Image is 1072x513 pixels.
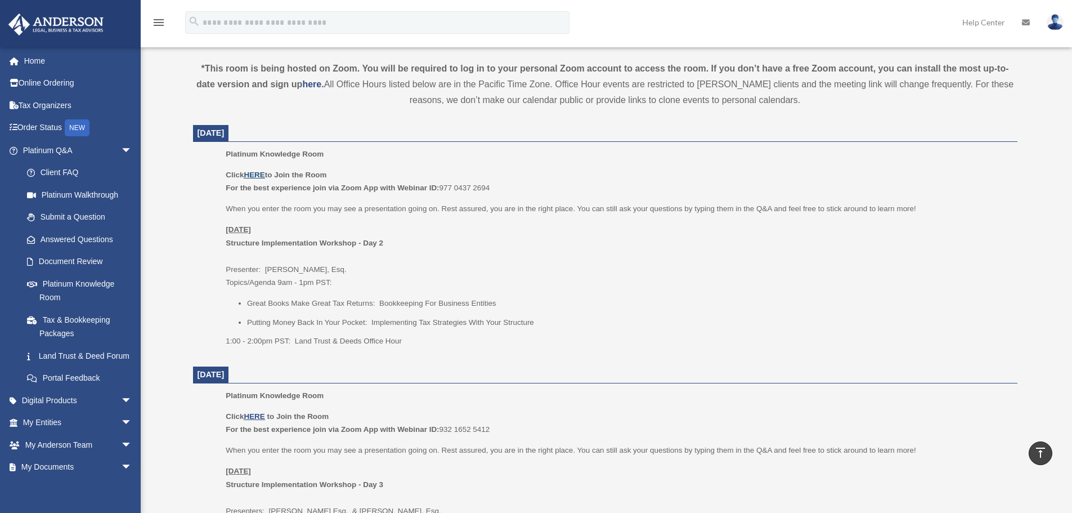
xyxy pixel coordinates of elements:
[267,412,329,421] b: to Join the Room
[198,370,225,379] span: [DATE]
[8,139,149,162] a: Platinum Q&Aarrow_drop_down
[226,412,267,421] b: Click
[226,334,1009,348] p: 1:00 - 2:00pm PST: Land Trust & Deeds Office Hour
[244,412,264,421] a: HERE
[16,367,149,390] a: Portal Feedback
[16,345,149,367] a: Land Trust & Deed Forum
[226,171,326,179] b: Click to Join the Room
[5,14,107,35] img: Anderson Advisors Platinum Portal
[198,128,225,137] span: [DATE]
[1047,14,1064,30] img: User Pic
[226,225,251,234] u: [DATE]
[16,273,143,309] a: Platinum Knowledge Room
[302,79,321,89] a: here
[8,389,149,412] a: Digital Productsarrow_drop_down
[16,251,149,273] a: Document Review
[152,20,165,29] a: menu
[8,456,149,479] a: My Documentsarrow_drop_down
[16,309,149,345] a: Tax & Bookkeeping Packages
[121,412,143,435] span: arrow_drop_down
[226,391,324,400] span: Platinum Knowledge Room
[8,117,149,140] a: Order StatusNEW
[226,239,383,247] b: Structure Implementation Workshop - Day 2
[226,184,439,192] b: For the best experience join via Zoom App with Webinar ID:
[193,61,1017,108] div: All Office Hours listed below are in the Pacific Time Zone. Office Hour events are restricted to ...
[1034,446,1047,460] i: vertical_align_top
[247,297,1010,310] li: Great Books Make Great Tax Returns: Bookkeeping For Business Entities
[16,228,149,251] a: Answered Questions
[226,150,324,158] span: Platinum Knowledge Room
[247,316,1010,329] li: Putting Money Back In Your Pocket: Implementing Tax Strategies With Your Structure
[226,467,251,475] u: [DATE]
[226,223,1009,289] p: Presenter: [PERSON_NAME], Esq. Topics/Agenda 9am - 1pm PST:
[65,119,89,136] div: NEW
[121,434,143,457] span: arrow_drop_down
[16,162,149,184] a: Client FAQ
[121,389,143,412] span: arrow_drop_down
[226,480,383,489] b: Structure Implementation Workshop - Day 3
[8,434,149,456] a: My Anderson Teamarrow_drop_down
[121,456,143,479] span: arrow_drop_down
[196,64,1009,89] strong: *This room is being hosted on Zoom. You will be required to log in to your personal Zoom account ...
[8,72,149,95] a: Online Ordering
[226,425,439,434] b: For the best experience join via Zoom App with Webinar ID:
[8,412,149,434] a: My Entitiesarrow_drop_down
[226,444,1009,457] p: When you enter the room you may see a presentation going on. Rest assured, you are in the right p...
[8,94,149,117] a: Tax Organizers
[188,15,200,28] i: search
[16,206,149,229] a: Submit a Question
[226,168,1009,195] p: 977 0437 2694
[1029,441,1052,465] a: vertical_align_top
[244,171,264,179] a: HERE
[226,410,1009,436] p: 932 1652 5412
[152,16,165,29] i: menu
[121,139,143,162] span: arrow_drop_down
[8,50,149,72] a: Home
[16,184,149,206] a: Platinum Walkthrough
[321,79,324,89] strong: .
[226,202,1009,216] p: When you enter the room you may see a presentation going on. Rest assured, you are in the right p...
